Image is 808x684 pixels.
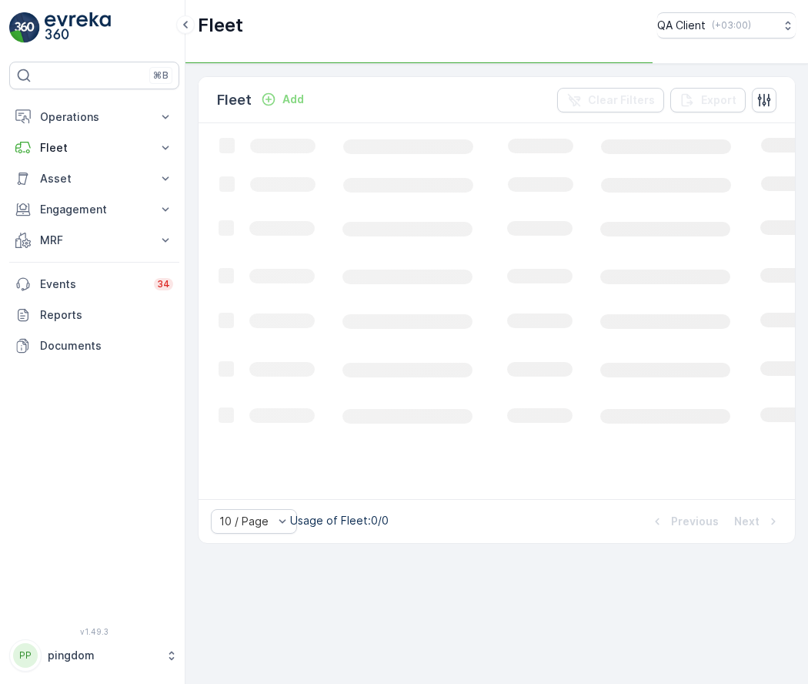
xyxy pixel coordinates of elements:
[9,12,40,43] img: logo
[712,19,751,32] p: ( +03:00 )
[157,278,170,290] p: 34
[9,639,179,672] button: PPpingdom
[40,338,173,354] p: Documents
[9,163,179,194] button: Asset
[153,69,169,82] p: ⌘B
[9,194,179,225] button: Engagement
[588,92,655,108] p: Clear Filters
[40,140,149,156] p: Fleet
[40,202,149,217] p: Engagement
[9,330,179,361] a: Documents
[670,88,746,112] button: Export
[9,132,179,163] button: Fleet
[9,300,179,330] a: Reports
[40,307,173,323] p: Reports
[733,512,783,531] button: Next
[40,277,145,292] p: Events
[198,13,243,38] p: Fleet
[48,648,158,663] p: pingdom
[648,512,720,531] button: Previous
[671,514,719,529] p: Previous
[9,627,179,636] span: v 1.49.3
[557,88,664,112] button: Clear Filters
[282,92,304,107] p: Add
[255,90,310,109] button: Add
[9,269,179,300] a: Events34
[657,12,796,39] button: QA Client(+03:00)
[40,233,149,248] p: MRF
[9,102,179,132] button: Operations
[701,92,736,108] p: Export
[13,643,38,668] div: PP
[9,225,179,256] button: MRF
[40,171,149,186] p: Asset
[734,514,760,529] p: Next
[217,89,252,111] p: Fleet
[657,18,706,33] p: QA Client
[40,109,149,125] p: Operations
[290,513,389,528] p: Usage of Fleet : 0/0
[45,12,111,43] img: logo_light-DOdMpM7g.png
